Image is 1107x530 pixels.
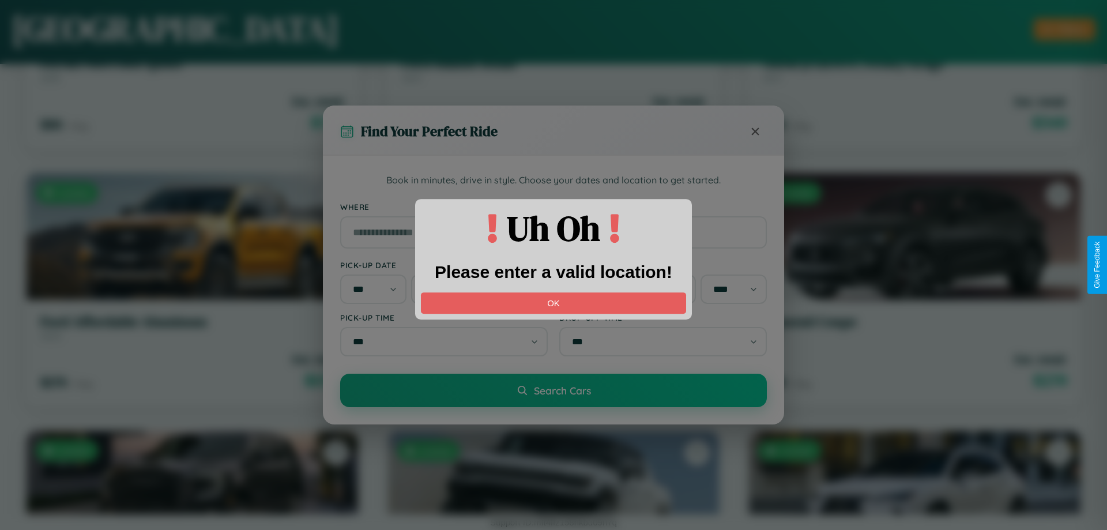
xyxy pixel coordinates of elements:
[340,202,767,212] label: Where
[340,260,548,270] label: Pick-up Date
[559,313,767,322] label: Drop-off Time
[534,384,591,397] span: Search Cars
[559,260,767,270] label: Drop-off Date
[340,313,548,322] label: Pick-up Time
[361,122,498,141] h3: Find Your Perfect Ride
[340,173,767,188] p: Book in minutes, drive in style. Choose your dates and location to get started.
